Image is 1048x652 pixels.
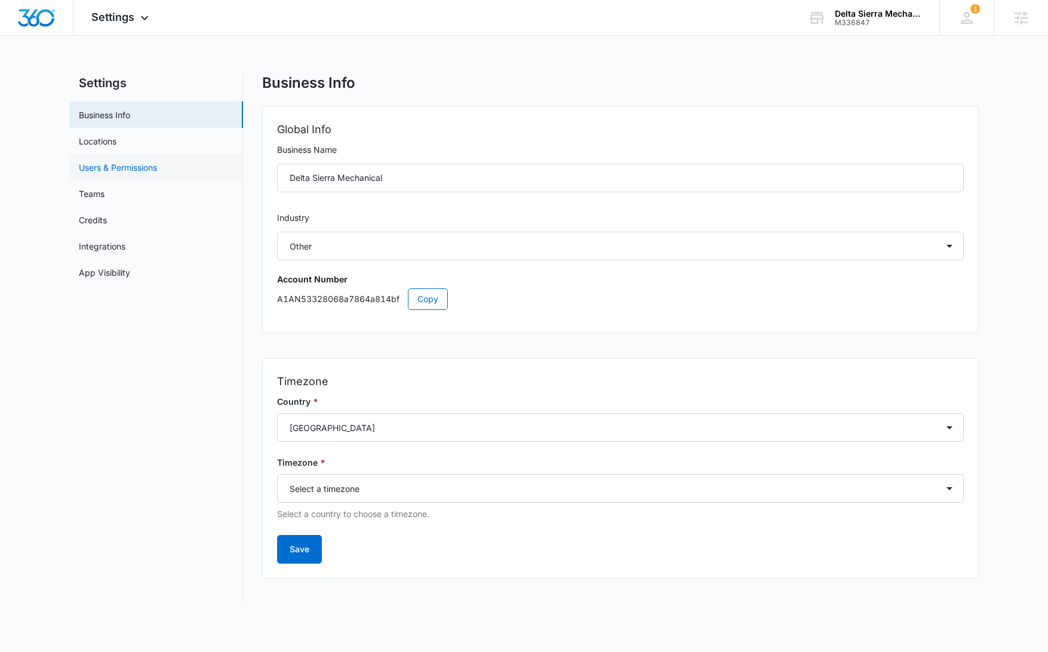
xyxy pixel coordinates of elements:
label: Timezone [277,456,964,469]
div: notifications count [970,4,980,14]
p: Select a country to choose a timezone. [277,508,964,521]
label: Industry [277,211,964,224]
button: Copy [408,288,448,310]
strong: Account Number [277,274,348,284]
h2: Timezone [277,373,964,390]
p: A1AN53328068a7864a814bf [277,288,964,310]
span: 1 [970,4,980,14]
label: Country [277,395,964,408]
label: Business Name [277,143,964,156]
div: account name [835,9,922,19]
span: Settings [91,11,134,23]
div: account id [835,19,922,27]
a: Integrations [79,240,125,253]
span: Copy [417,293,438,306]
a: Credits [79,214,107,226]
a: Business Info [79,109,130,121]
a: App Visibility [79,266,130,279]
h2: Global Info [277,121,964,138]
a: Teams [79,187,105,200]
h1: Business Info [262,74,355,92]
a: Locations [79,135,116,147]
a: Users & Permissions [79,161,157,174]
button: Save [277,535,322,564]
h2: Settings [69,74,243,92]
